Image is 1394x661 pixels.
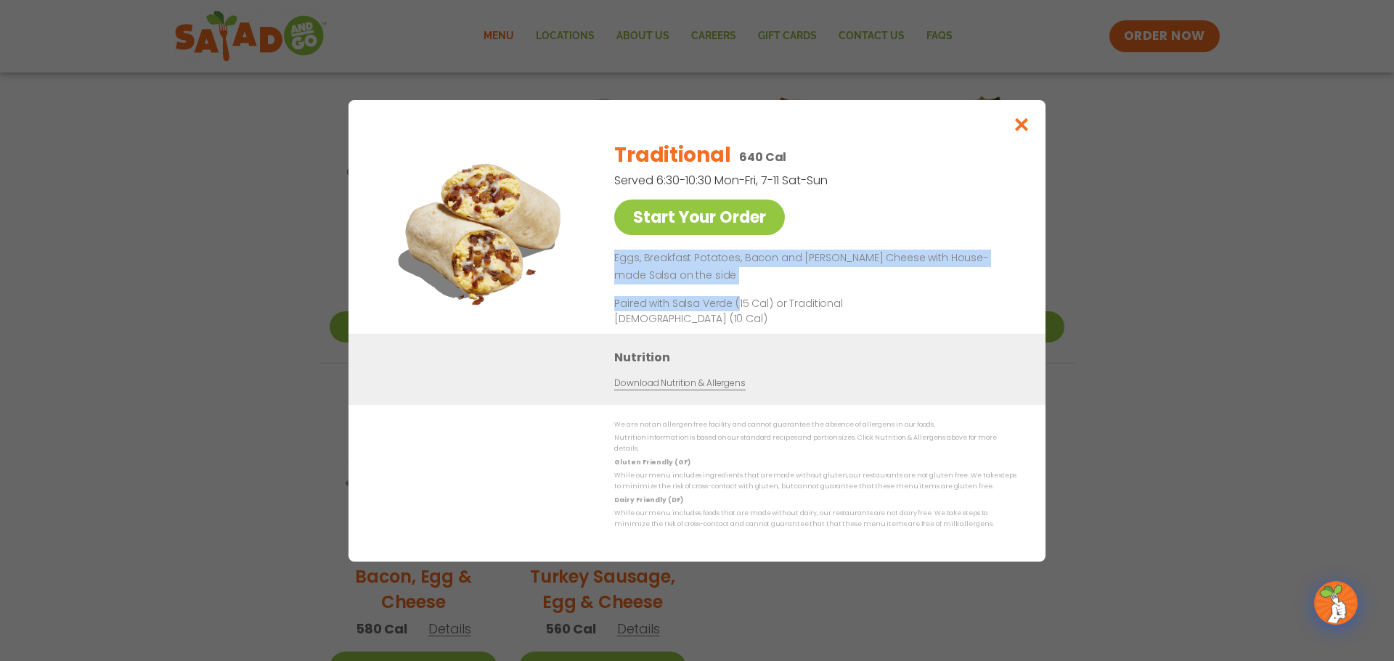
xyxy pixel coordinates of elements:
[614,171,941,189] p: Served 6:30-10:30 Mon-Fri, 7-11 Sat-Sun
[614,432,1016,455] p: Nutrition information is based on our standard recipes and portion sizes. Click Nutrition & Aller...
[614,457,690,466] strong: Gluten Friendly (GF)
[614,295,883,326] p: Paired with Salsa Verde (15 Cal) or Traditional [DEMOGRAPHIC_DATA] (10 Cal)
[614,348,1024,366] h3: Nutrition
[381,129,584,333] img: Featured product photo for Traditional
[1316,583,1356,623] img: wpChatIcon
[614,376,745,390] a: Download Nutrition & Allergens
[614,508,1016,530] p: While our menu includes foods that are made without dairy, our restaurants are not dairy free. We...
[614,419,1016,430] p: We are not an allergen free facility and cannot guarantee the absence of allergens in our foods.
[614,200,785,235] a: Start Your Order
[998,100,1045,149] button: Close modal
[614,470,1016,493] p: While our menu includes ingredients that are made without gluten, our restaurants are not gluten ...
[739,148,786,166] p: 640 Cal
[614,495,682,504] strong: Dairy Friendly (DF)
[614,140,730,171] h2: Traditional
[614,250,1011,284] p: Eggs, Breakfast Potatoes, Bacon and [PERSON_NAME] Cheese with House-made Salsa on the side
